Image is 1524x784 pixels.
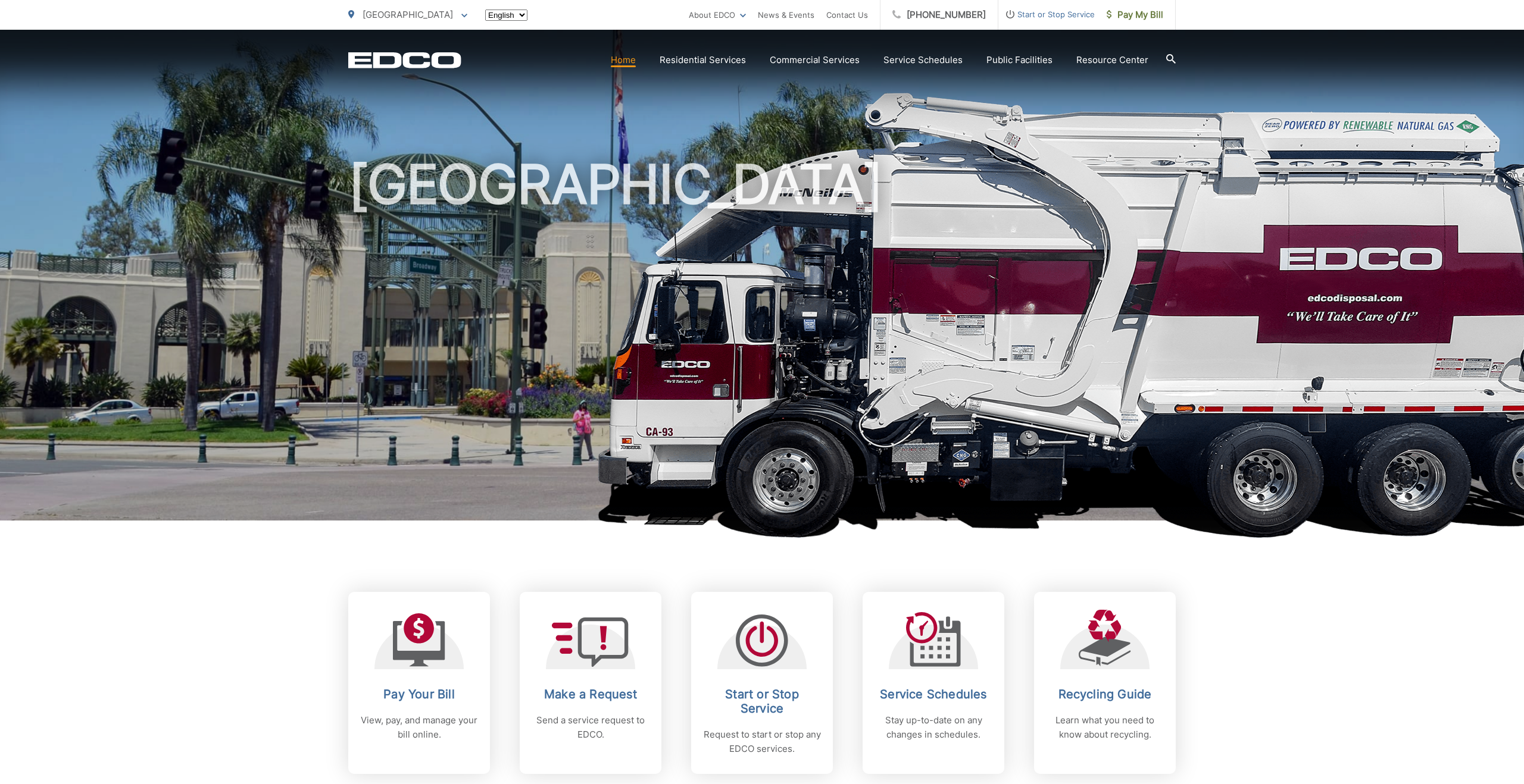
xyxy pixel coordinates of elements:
h2: Recycling Guide [1046,687,1164,701]
a: Residential Services [660,53,746,67]
a: Commercial Services [770,53,860,67]
a: Pay Your Bill View, pay, and manage your bill online. [348,592,490,774]
a: Service Schedules Stay up-to-date on any changes in schedules. [863,592,1004,774]
h2: Make a Request [532,687,649,701]
a: Contact Us [826,8,868,22]
a: Home [611,53,636,67]
h2: Pay Your Bill [360,687,478,701]
a: Recycling Guide Learn what you need to know about recycling. [1034,592,1176,774]
p: View, pay, and manage your bill online. [360,713,478,742]
p: Learn what you need to know about recycling. [1046,713,1164,742]
p: Stay up-to-date on any changes in schedules. [875,713,992,742]
select: Select a language [485,10,527,21]
a: News & Events [758,8,814,22]
h2: Service Schedules [875,687,992,701]
a: Make a Request Send a service request to EDCO. [520,592,661,774]
span: [GEOGRAPHIC_DATA] [363,9,453,20]
a: About EDCO [689,8,746,22]
span: Pay My Bill [1107,8,1163,22]
p: Send a service request to EDCO. [532,713,649,742]
h2: Start or Stop Service [703,687,821,716]
a: EDCD logo. Return to the homepage. [348,52,461,68]
p: Request to start or stop any EDCO services. [703,727,821,756]
h1: [GEOGRAPHIC_DATA] [348,155,1176,531]
a: Public Facilities [986,53,1053,67]
a: Resource Center [1076,53,1148,67]
a: Service Schedules [883,53,963,67]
